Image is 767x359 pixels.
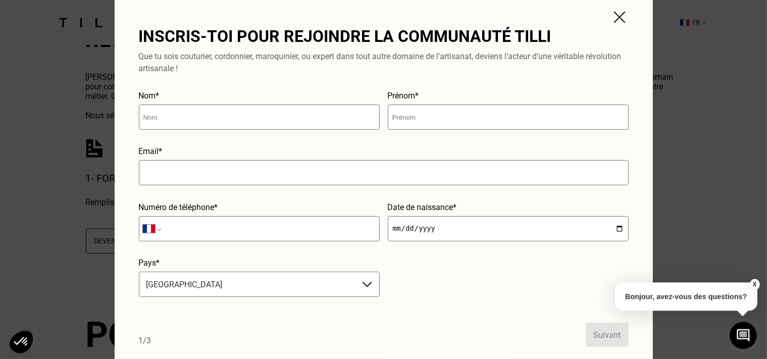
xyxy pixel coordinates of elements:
label: Prénom* [388,91,629,100]
input: Prénom [388,105,629,130]
input: Nom [139,105,380,130]
label: Date de naissance* [388,202,629,212]
h3: Inscris-toi pour rejoindre la communauté Tilli [139,26,580,46]
img: yfpchv6kUof5kU+b2+COW3SZHf40Uof50U+b0Pyt9CfgAAAAAAAAAAQINPEo8Pimk+iwEAAAAASUVORK5CYII= [610,8,629,26]
p: Bonjour, avez-vous des questions? [615,282,757,311]
p: 1/ 3 [139,335,151,347]
img: Dropdown Arrow [361,278,373,290]
label: Pays* [139,258,380,268]
button: Suivant [586,323,629,347]
label: Email* [139,146,629,156]
label: Numéro de téléphone* [139,202,380,212]
button: X [749,279,759,290]
p: Que tu sois couturier, cordonnier, maroquinier, ou expert dans tout autre domaine de l‘artisanat,... [139,50,629,75]
input: 01/01/1990 [388,216,629,241]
